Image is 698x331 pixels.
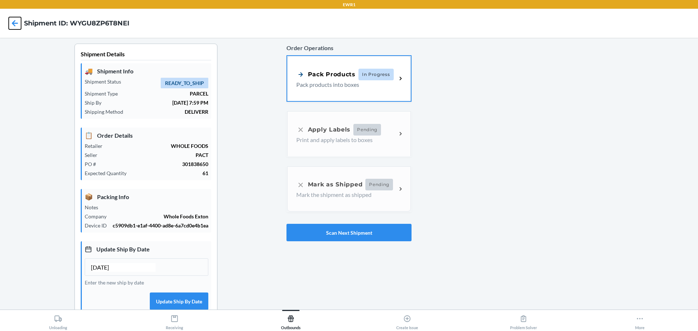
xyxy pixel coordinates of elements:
[85,169,132,177] p: Expected Quantity
[510,312,537,330] div: Problem Solver
[107,99,208,106] p: [DATE] 7:59 PM
[85,130,93,140] span: 📋
[112,213,208,220] p: Whole Foods Exton
[85,244,208,254] p: Update Ship By Date
[85,160,102,168] p: PO #
[102,160,208,168] p: 301838650
[85,151,103,159] p: Seller
[24,19,129,28] h4: Shipment ID: WYGU8ZP6T8NEI
[85,192,93,202] span: 📦
[81,50,211,60] p: Shipment Details
[286,55,412,102] a: Pack ProductsIn ProgressPack products into boxes
[296,80,391,89] p: Pack products into boxes
[85,66,208,76] p: Shipment Info
[103,151,208,159] p: PACT
[286,224,412,241] button: Scan Next Shipment
[465,310,582,330] button: Problem Solver
[85,192,208,202] p: Packing Info
[343,1,356,8] p: EWR1
[113,222,208,229] p: c5909db1-e1af-4400-ad8e-6a7cd0e4b1ea
[49,312,67,330] div: Unloading
[85,90,124,97] p: Shipment Type
[396,312,418,330] div: Create Issue
[85,213,112,220] p: Company
[296,70,356,79] div: Pack Products
[233,310,349,330] button: Outbounds
[116,310,233,330] button: Receiving
[85,78,127,85] p: Shipment Status
[358,69,394,80] span: In Progress
[161,78,208,88] span: READY_TO_SHIP
[85,108,129,116] p: Shipping Method
[132,169,208,177] p: 61
[635,312,645,330] div: More
[129,108,208,116] p: DELIVERR
[281,312,301,330] div: Outbounds
[108,142,208,150] p: WHOLE FOODS
[124,90,208,97] p: PARCEL
[85,203,104,211] p: Notes
[85,222,113,229] p: Device ID
[286,44,412,52] p: Order Operations
[85,99,107,106] p: Ship By
[166,312,183,330] div: Receiving
[150,292,208,310] button: Update Ship By Date
[85,66,93,76] span: 🚚
[582,310,698,330] button: More
[349,310,465,330] button: Create Issue
[85,130,208,140] p: Order Details
[91,263,156,272] input: MM/DD/YYYY
[85,279,208,286] p: Enter the new ship by date
[85,142,108,150] p: Retailer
